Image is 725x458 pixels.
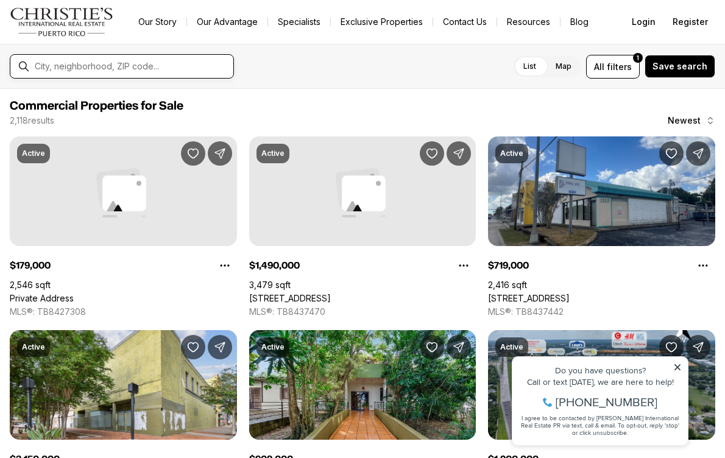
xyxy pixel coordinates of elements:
div: Call or text [DATE], we are here to help! [13,39,176,48]
button: Share Property [447,141,471,166]
img: logo [10,7,114,37]
p: Active [22,149,45,158]
p: 2,118 results [10,116,54,125]
button: Share Property [686,335,710,359]
div: Do you have questions? [13,27,176,36]
button: Save search [645,55,715,78]
span: Save search [652,62,707,71]
p: Active [261,149,285,158]
span: Newest [668,116,701,125]
label: List [514,55,546,77]
span: All [594,60,604,73]
button: Save Property: 2850 ROOSEVELT BLVD [420,141,444,166]
a: Private Address [10,293,74,304]
button: Share Property [208,335,232,359]
a: 1515 W HILLSBOROUGH AVE, TAMPA FL, 33603 [488,293,570,304]
button: Register [665,10,715,34]
button: Allfilters1 [586,55,640,79]
a: Our Advantage [187,13,267,30]
span: [PHONE_NUMBER] [50,57,152,69]
button: Save Property: 1001 N FRANKLIN ST [181,335,205,359]
span: 1 [637,53,639,63]
a: Our Story [129,13,186,30]
button: Save Property: 690 LOS NABORIAS ST [420,335,444,359]
button: Property options [691,253,715,278]
button: Share Property [208,141,232,166]
span: Commercial Properties for Sale [10,100,183,112]
button: Save Property: [181,141,205,166]
button: Contact Us [433,13,497,30]
button: Newest [660,108,723,133]
button: Property options [213,253,237,278]
button: Save Property: 701 UNION DR [659,335,684,359]
span: Login [632,17,656,27]
label: Map [546,55,581,77]
button: Share Property [686,141,710,166]
button: Property options [451,253,476,278]
button: Save Property: 1515 W HILLSBOROUGH AVE [659,141,684,166]
p: Active [500,149,523,158]
p: Active [261,342,285,352]
a: Blog [561,13,598,30]
span: I agree to be contacted by [PERSON_NAME] International Real Estate PR via text, call & email. To ... [15,75,174,98]
button: Login [624,10,663,34]
a: Exclusive Properties [331,13,433,30]
span: Register [673,17,708,27]
button: Share Property [447,335,471,359]
p: Active [500,342,523,352]
a: 2850 ROOSEVELT BLVD, CLEARWATER FL, 33760 [249,293,331,304]
span: filters [607,60,632,73]
p: Active [22,342,45,352]
a: Resources [497,13,560,30]
a: Specialists [268,13,330,30]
